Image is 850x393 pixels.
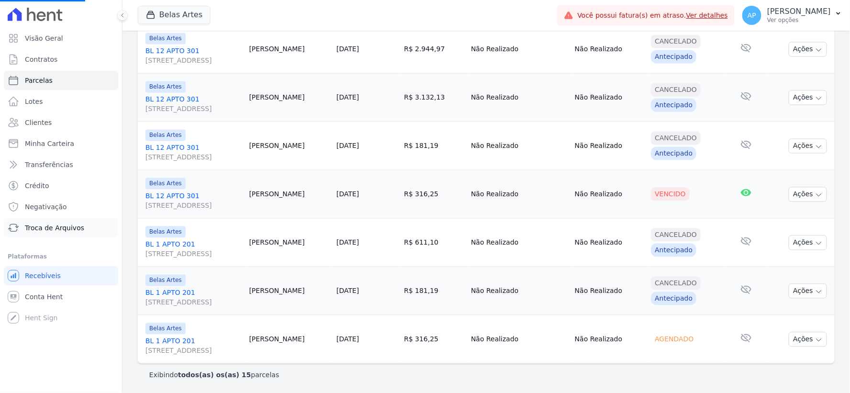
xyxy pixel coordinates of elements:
a: BL 1 APTO 201[STREET_ADDRESS] [145,240,242,259]
td: R$ 316,25 [400,170,467,219]
td: [PERSON_NAME] [245,25,333,74]
td: Não Realizado [467,74,571,122]
a: [DATE] [336,45,359,53]
td: R$ 611,10 [400,219,467,267]
span: [STREET_ADDRESS] [145,201,242,211]
td: Não Realizado [467,219,571,267]
a: Negativação [4,197,118,216]
span: [STREET_ADDRESS] [145,104,242,114]
div: Antecipado [651,292,696,305]
span: Belas Artes [145,33,186,45]
p: [PERSON_NAME] [767,7,831,16]
td: Não Realizado [467,315,571,364]
td: R$ 181,19 [400,267,467,315]
a: [DATE] [336,239,359,247]
span: Troca de Arquivos [25,223,84,233]
button: Ações [789,284,827,299]
td: [PERSON_NAME] [245,122,333,170]
td: [PERSON_NAME] [245,267,333,315]
span: Belas Artes [145,323,186,335]
a: Clientes [4,113,118,132]
td: Não Realizado [571,122,647,170]
td: Não Realizado [571,315,647,364]
div: Cancelado [651,132,701,145]
p: Exibindo parcelas [149,370,279,380]
button: Ações [789,90,827,105]
button: Ações [789,236,827,250]
span: [STREET_ADDRESS] [145,153,242,162]
span: Negativação [25,202,67,212]
a: BL 12 APTO 301[STREET_ADDRESS] [145,95,242,114]
span: Belas Artes [145,178,186,190]
td: Não Realizado [571,267,647,315]
div: Antecipado [651,244,696,257]
td: Não Realizado [467,170,571,219]
span: Você possui fatura(s) em atraso. [577,11,728,21]
a: [DATE] [336,336,359,343]
div: Vencido [651,188,690,201]
span: Belas Artes [145,81,186,93]
a: BL 1 APTO 201[STREET_ADDRESS] [145,337,242,356]
a: BL 12 APTO 301[STREET_ADDRESS] [145,191,242,211]
td: Não Realizado [571,74,647,122]
span: [STREET_ADDRESS] [145,298,242,307]
td: [PERSON_NAME] [245,74,333,122]
button: Ações [789,42,827,57]
b: todos(as) os(as) 15 [178,371,251,379]
div: Cancelado [651,83,701,97]
span: Visão Geral [25,34,63,43]
a: Visão Geral [4,29,118,48]
span: Contratos [25,55,57,64]
a: [DATE] [336,94,359,101]
td: Não Realizado [467,267,571,315]
span: Minha Carteira [25,139,74,148]
td: R$ 2.944,97 [400,25,467,74]
div: Cancelado [651,277,701,290]
div: Cancelado [651,35,701,48]
p: Ver opções [767,16,831,24]
a: Transferências [4,155,118,174]
a: Conta Hent [4,287,118,306]
td: R$ 3.132,13 [400,74,467,122]
td: Não Realizado [571,170,647,219]
span: [STREET_ADDRESS] [145,249,242,259]
span: Parcelas [25,76,53,85]
button: Ações [789,332,827,347]
div: Antecipado [651,147,696,160]
td: [PERSON_NAME] [245,315,333,364]
a: BL 1 APTO 201[STREET_ADDRESS] [145,288,242,307]
td: [PERSON_NAME] [245,219,333,267]
a: Troca de Arquivos [4,218,118,237]
td: Não Realizado [571,219,647,267]
td: Não Realizado [467,122,571,170]
a: Contratos [4,50,118,69]
a: Minha Carteira [4,134,118,153]
span: Belas Artes [145,226,186,238]
td: R$ 181,19 [400,122,467,170]
span: [STREET_ADDRESS] [145,346,242,356]
span: Belas Artes [145,130,186,141]
a: Crédito [4,176,118,195]
span: Lotes [25,97,43,106]
span: Crédito [25,181,49,191]
div: Cancelado [651,228,701,242]
button: AP [PERSON_NAME] Ver opções [735,2,850,29]
div: Antecipado [651,99,696,112]
a: Parcelas [4,71,118,90]
a: Ver detalhes [686,11,729,19]
a: Recebíveis [4,266,118,285]
a: [DATE] [336,142,359,150]
div: Plataformas [8,251,114,262]
span: [STREET_ADDRESS] [145,56,242,66]
div: Agendado [651,333,697,346]
span: Conta Hent [25,292,63,302]
a: [DATE] [336,287,359,295]
button: Belas Artes [138,6,210,24]
a: Lotes [4,92,118,111]
span: Recebíveis [25,271,61,281]
span: Clientes [25,118,52,127]
a: BL 12 APTO 301[STREET_ADDRESS] [145,46,242,66]
div: Antecipado [651,50,696,64]
td: Não Realizado [571,25,647,74]
button: Ações [789,139,827,154]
